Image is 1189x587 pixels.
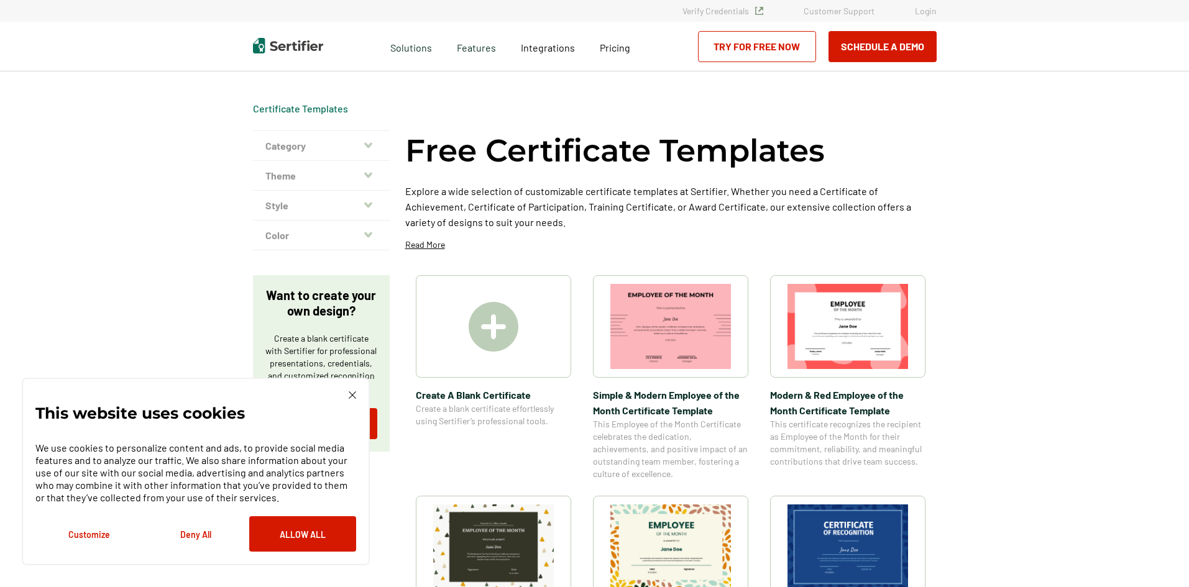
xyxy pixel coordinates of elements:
span: This certificate recognizes the recipient as Employee of the Month for their commitment, reliabil... [770,418,925,468]
a: Verify Credentials [682,6,763,16]
a: Customer Support [804,6,875,16]
button: Style [253,191,390,221]
button: Category [253,131,390,161]
p: This website uses cookies [35,407,245,419]
span: Solutions [390,39,432,54]
button: Color [253,221,390,250]
button: Schedule a Demo [829,31,937,62]
span: Features [457,39,496,54]
a: Simple & Modern Employee of the Month Certificate TemplateSimple & Modern Employee of the Month C... [593,275,748,480]
a: Certificate Templates [253,102,348,114]
div: Breadcrumb [253,102,348,115]
a: Modern & Red Employee of the Month Certificate TemplateModern & Red Employee of the Month Certifi... [770,275,925,480]
img: Modern & Red Employee of the Month Certificate Template [787,284,908,369]
button: Theme [253,161,390,191]
a: Try for Free Now [698,31,816,62]
a: Integrations [521,39,575,54]
p: Explore a wide selection of customizable certificate templates at Sertifier. Whether you need a C... [405,183,937,230]
p: Want to create your own design? [265,288,377,319]
img: Simple & Modern Employee of the Month Certificate Template [610,284,731,369]
img: Sertifier | Digital Credentialing Platform [253,38,323,53]
a: Login [915,6,937,16]
span: Create a blank certificate effortlessly using Sertifier’s professional tools. [416,403,571,427]
span: Simple & Modern Employee of the Month Certificate Template [593,387,748,418]
span: Integrations [521,42,575,53]
img: Verified [755,7,763,15]
button: Customize [35,516,142,552]
iframe: Chat Widget [1127,527,1189,587]
span: Create A Blank Certificate [416,387,571,403]
img: Create A Blank Certificate [469,302,518,352]
p: We use cookies to personalize content and ads, to provide social media features and to analyze ou... [35,442,356,504]
span: This Employee of the Month Certificate celebrates the dedication, achievements, and positive impa... [593,418,748,480]
button: Deny All [142,516,249,552]
img: Cookie Popup Close [349,391,356,399]
span: Modern & Red Employee of the Month Certificate Template [770,387,925,418]
h1: Free Certificate Templates [405,130,825,171]
p: Read More [405,239,445,251]
a: Pricing [600,39,630,54]
span: Pricing [600,42,630,53]
p: Create a blank certificate with Sertifier for professional presentations, credentials, and custom... [265,332,377,394]
button: Allow All [249,516,356,552]
span: Certificate Templates [253,102,348,115]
